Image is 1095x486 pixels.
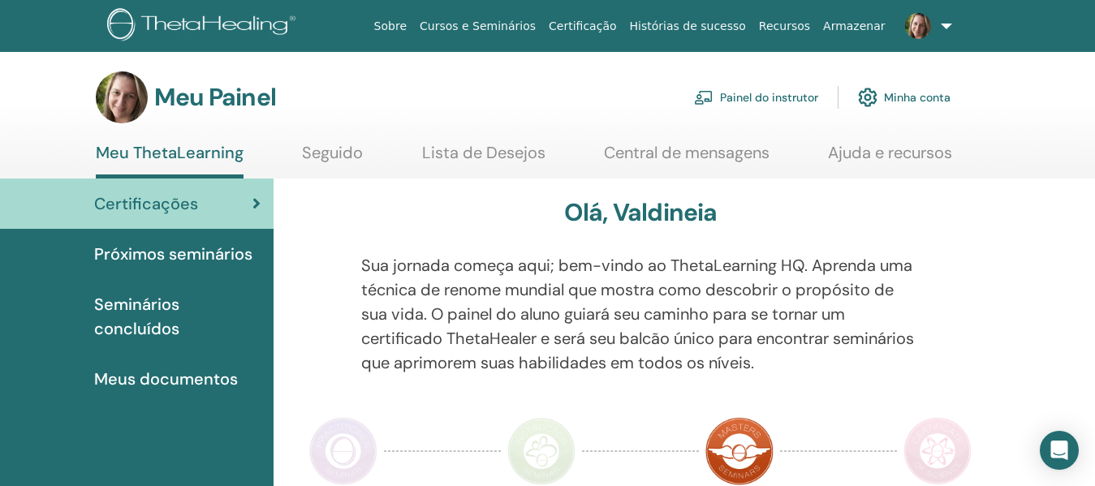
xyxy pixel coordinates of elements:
[302,142,363,163] font: Seguido
[422,143,545,174] a: Lista de Desejos
[604,143,770,174] a: Central de mensagens
[884,91,951,105] font: Minha conta
[96,143,244,178] a: Meu ThetaLearning
[542,11,623,41] a: Certificação
[422,142,545,163] font: Lista de Desejos
[420,19,536,32] font: Cursos e Seminários
[720,91,818,105] font: Painel do instrutor
[694,80,818,115] a: Painel do instrutor
[858,84,877,111] img: cog.svg
[858,80,951,115] a: Minha conta
[823,19,885,32] font: Armazenar
[107,8,301,45] img: logo.png
[507,417,576,485] img: Instrutor
[374,19,407,32] font: Sobre
[549,19,616,32] font: Certificação
[309,417,377,485] img: Praticante
[413,11,542,41] a: Cursos e Seminários
[94,243,252,265] font: Próximos seminários
[759,19,810,32] font: Recursos
[752,11,817,41] a: Recursos
[94,368,238,389] font: Meus documentos
[94,294,179,339] font: Seminários concluídos
[903,417,972,485] img: Certificado de Ciências
[905,13,931,39] img: default.jpg
[828,142,952,163] font: Ajuda e recursos
[94,193,198,214] font: Certificações
[154,81,276,113] font: Meu Painel
[694,90,713,105] img: chalkboard-teacher.svg
[361,255,914,373] font: Sua jornada começa aqui; bem-vindo ao ThetaLearning HQ. Aprenda uma técnica de renome mundial que...
[630,19,746,32] font: Histórias de sucesso
[302,143,363,174] a: Seguido
[1040,431,1079,470] div: Open Intercom Messenger
[604,142,770,163] font: Central de mensagens
[817,11,891,41] a: Armazenar
[705,417,774,485] img: Mestre
[623,11,752,41] a: Histórias de sucesso
[564,196,718,228] font: Olá, Valdineia
[96,142,244,163] font: Meu ThetaLearning
[368,11,413,41] a: Sobre
[96,71,148,123] img: default.jpg
[828,143,952,174] a: Ajuda e recursos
